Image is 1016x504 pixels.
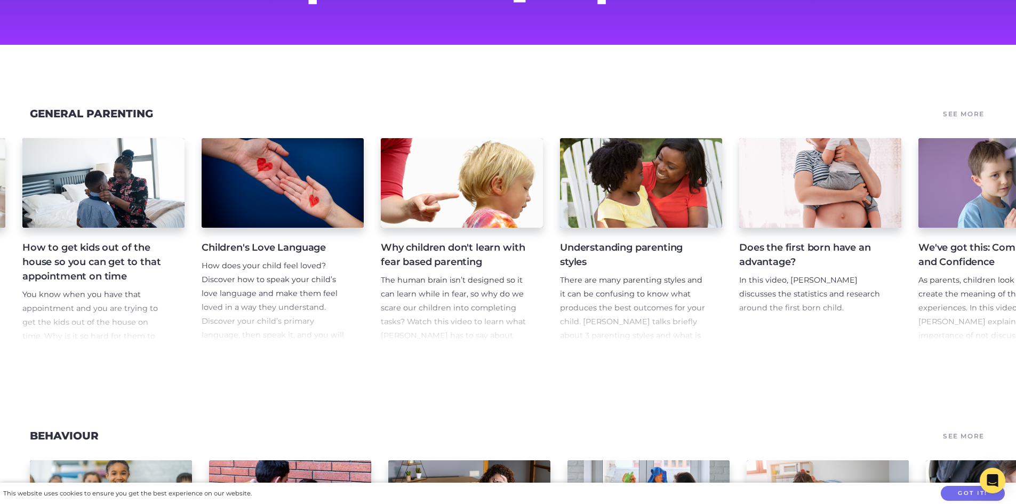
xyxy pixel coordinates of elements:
a: Understanding parenting styles There are many parenting styles and it can be confusing to know wh... [560,138,722,343]
a: Does the first born have an advantage? In this video, [PERSON_NAME] discusses the statistics and ... [739,138,901,343]
a: Behaviour [30,429,99,442]
div: Open Intercom Messenger [980,468,1005,493]
p: How does your child feel loved? Discover how to speak your child’s love language and make them fe... [202,259,347,370]
h4: Children's Love Language [202,241,347,255]
h4: Why children don't learn with fear based parenting [381,241,526,269]
span: The human brain isn’t designed so it can learn while in fear, so why do we scare our children int... [381,275,526,368]
h4: Does the first born have an advantage? [739,241,884,269]
span: There are many parenting styles and it can be confusing to know what produces the best outcomes f... [560,275,705,368]
a: Why children don't learn with fear based parenting The human brain isn’t designed so it can learn... [381,138,543,343]
span: In this video, [PERSON_NAME] discusses the statistics and research around the first born child. [739,275,880,313]
a: Children's Love Language How does your child feel loved? Discover how to speak your child’s love ... [202,138,364,343]
a: General Parenting [30,107,153,120]
a: See More [941,107,986,122]
a: How to get kids out of the house so you can get to that appointment on time You know when you hav... [22,138,185,343]
p: You know when you have that appointment and you are trying to get the kids out of the house on ti... [22,288,167,398]
button: Got it! [941,486,1005,501]
div: This website uses cookies to ensure you get the best experience on our website. [3,488,252,499]
h4: How to get kids out of the house so you can get to that appointment on time [22,241,167,284]
a: See More [941,428,986,443]
h4: Understanding parenting styles [560,241,705,269]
